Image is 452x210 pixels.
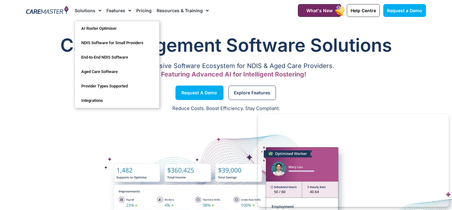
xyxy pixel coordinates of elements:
h1: Care Management Software Solutions [26,33,426,58]
span: Request a Demo [181,91,217,94]
ul: Solutions [75,21,159,108]
a: End-to-End NDIS Software [75,50,159,65]
span: Help Centre [351,8,376,13]
img: CareMaster Logo [26,6,68,15]
a: Provider Types Supported [75,79,159,93]
a: AI Roster Optimiser [75,21,159,36]
a: Request a Demo [383,4,426,17]
span: Request a Demo [387,8,422,13]
a: Help Centre [347,4,380,17]
span: Explore Features [234,91,270,94]
a: Integrations [75,93,159,108]
a: Aged Care Software [75,65,159,79]
p: Reduce Costs. Boost Efficiency. Stay Compliant. [4,105,448,112]
p: A Comprehensive Software Ecosystem for NDIS & Aged Care Providers. [26,64,426,68]
a: Explore Features [229,86,276,100]
span: What's New [306,8,333,13]
a: Request a Demo [175,86,223,100]
iframe: Popup CTA [258,114,449,207]
a: NDIS Software for Small Providers [75,36,159,50]
a: What's New [298,4,341,17]
span: Now Featuring Advanced AI for Intelligent Rostering! [146,71,306,78]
